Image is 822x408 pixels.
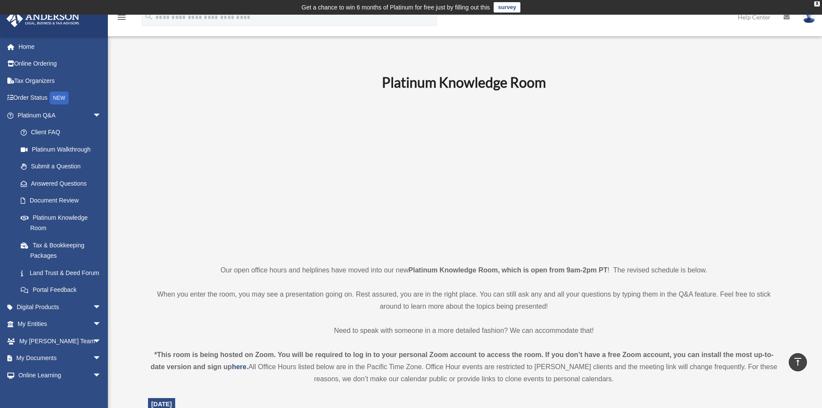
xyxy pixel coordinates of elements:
a: Order StatusNEW [6,89,114,107]
a: Online Ordering [6,55,114,73]
a: Platinum Knowledge Room [12,209,110,237]
a: menu [117,15,127,22]
iframe: 231110_Toby_KnowledgeRoom [334,102,593,248]
a: Platinum Walkthrough [12,141,114,158]
a: Tax Organizers [6,72,114,89]
i: vertical_align_top [793,357,803,367]
a: My Documentsarrow_drop_down [6,350,114,367]
strong: . [246,363,248,370]
span: arrow_drop_down [93,350,110,367]
a: My [PERSON_NAME] Teamarrow_drop_down [6,332,114,350]
div: NEW [50,92,69,104]
span: [DATE] [151,401,172,408]
p: Our open office hours and helplines have moved into our new ! The revised schedule is below. [148,264,780,276]
strong: Platinum Knowledge Room, which is open from 9am-2pm PT [409,266,608,274]
a: Portal Feedback [12,281,114,299]
a: Platinum Q&Aarrow_drop_down [6,107,114,124]
a: Client FAQ [12,124,114,141]
a: Digital Productsarrow_drop_down [6,298,114,316]
a: Home [6,38,114,55]
a: My Entitiesarrow_drop_down [6,316,114,333]
a: Online Learningarrow_drop_down [6,367,114,384]
span: arrow_drop_down [93,367,110,384]
span: arrow_drop_down [93,298,110,316]
i: search [144,12,154,21]
p: Need to speak with someone in a more detailed fashion? We can accommodate that! [148,325,780,337]
img: Anderson Advisors Platinum Portal [4,10,82,27]
a: Submit a Question [12,158,114,175]
span: arrow_drop_down [93,332,110,350]
strong: *This room is being hosted on Zoom. You will be required to log in to your personal Zoom account ... [151,351,774,370]
p: When you enter the room, you may see a presentation going on. Rest assured, you are in the right ... [148,288,780,313]
div: Get a chance to win 6 months of Platinum for free just by filling out this [302,2,490,13]
span: arrow_drop_down [93,316,110,333]
div: close [814,1,820,6]
div: All Office Hours listed below are in the Pacific Time Zone. Office Hour events are restricted to ... [148,349,780,385]
span: arrow_drop_down [93,107,110,124]
i: menu [117,12,127,22]
b: Platinum Knowledge Room [382,74,546,91]
a: Tax & Bookkeeping Packages [12,237,114,264]
a: survey [494,2,520,13]
a: here [232,363,246,370]
a: Land Trust & Deed Forum [12,264,114,281]
img: User Pic [803,11,816,23]
a: vertical_align_top [789,353,807,371]
a: Document Review [12,192,114,209]
a: Answered Questions [12,175,114,192]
